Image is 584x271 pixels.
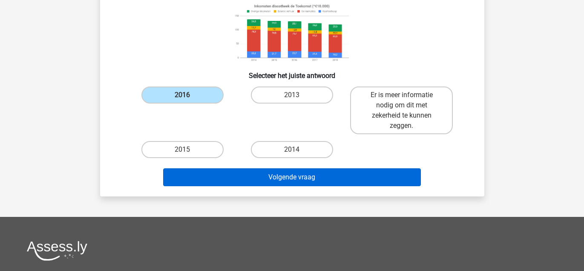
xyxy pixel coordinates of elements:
label: 2013 [251,86,333,104]
label: 2015 [141,141,224,158]
label: Er is meer informatie nodig om dit met zekerheid te kunnen zeggen. [350,86,453,134]
button: Volgende vraag [163,168,421,186]
label: 2014 [251,141,333,158]
h6: Selecteer het juiste antwoord [114,65,471,80]
label: 2016 [141,86,224,104]
img: Assessly logo [27,241,87,261]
